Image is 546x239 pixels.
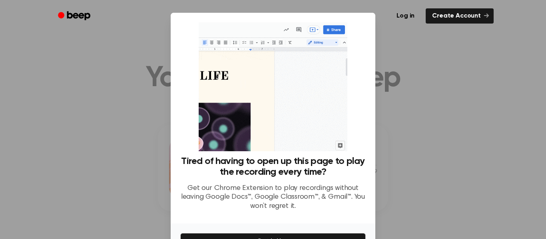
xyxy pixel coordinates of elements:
[180,184,366,211] p: Get our Chrome Extension to play recordings without leaving Google Docs™, Google Classroom™, & Gm...
[390,8,421,24] a: Log in
[199,22,347,151] img: Beep extension in action
[180,156,366,178] h3: Tired of having to open up this page to play the recording every time?
[426,8,494,24] a: Create Account
[52,8,98,24] a: Beep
